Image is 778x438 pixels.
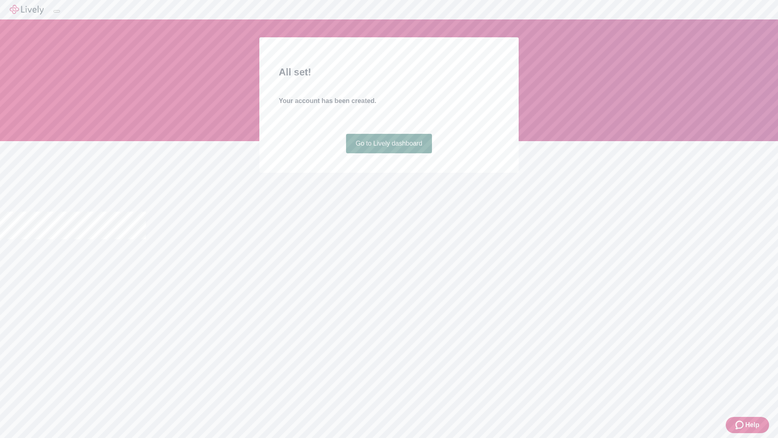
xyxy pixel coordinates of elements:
[53,10,60,13] button: Log out
[346,134,432,153] a: Go to Lively dashboard
[726,417,769,433] button: Zendesk support iconHelp
[10,5,44,15] img: Lively
[735,420,745,430] svg: Zendesk support icon
[745,420,759,430] span: Help
[279,65,499,79] h2: All set!
[279,96,499,106] h4: Your account has been created.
